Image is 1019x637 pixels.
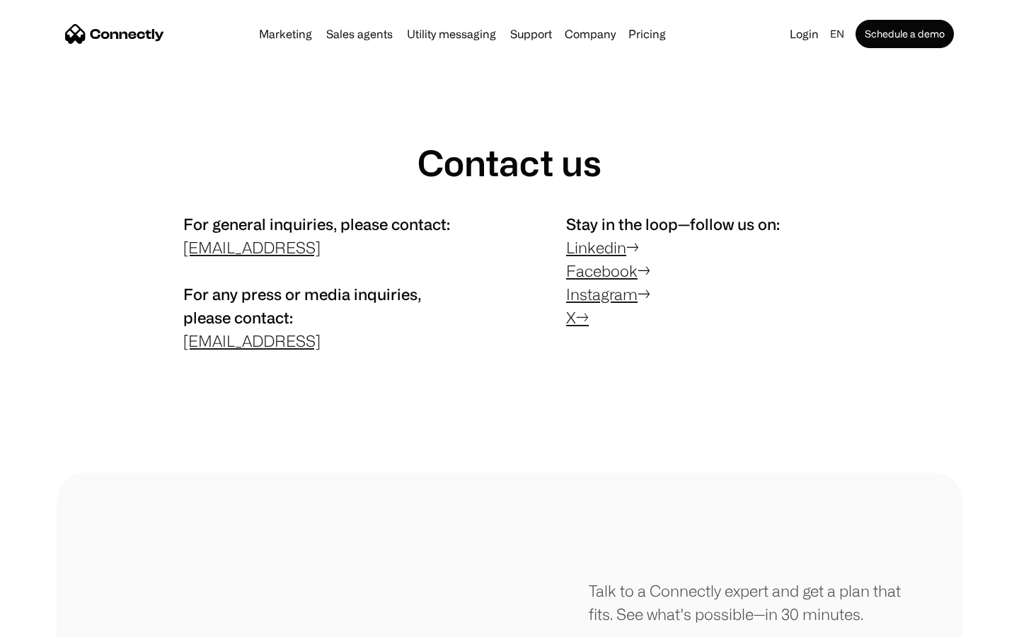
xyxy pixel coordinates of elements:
a: X [566,309,576,326]
a: Login [784,24,824,44]
a: Utility messaging [401,28,502,40]
a: Support [505,28,558,40]
h1: Contact us [418,142,601,184]
a: Facebook [566,262,638,280]
span: For general inquiries, please contact: [183,215,450,233]
div: Talk to a Connectly expert and get a plan that fits. See what’s possible—in 30 minutes. [589,579,906,626]
p: → → → [566,212,836,329]
a: Instagram [566,285,638,303]
span: Stay in the loop—follow us on: [566,215,780,233]
a: [EMAIL_ADDRESS] [183,239,321,256]
a: Pricing [623,28,672,40]
span: For any press or media inquiries, please contact: [183,285,421,326]
a: → [576,309,589,326]
a: Sales agents [321,28,398,40]
a: Schedule a demo [856,20,954,48]
div: en [830,24,844,44]
a: Marketing [253,28,318,40]
ul: Language list [28,612,85,632]
a: Linkedin [566,239,626,256]
a: [EMAIL_ADDRESS] [183,332,321,350]
aside: Language selected: English [14,611,85,632]
div: Company [565,24,616,44]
